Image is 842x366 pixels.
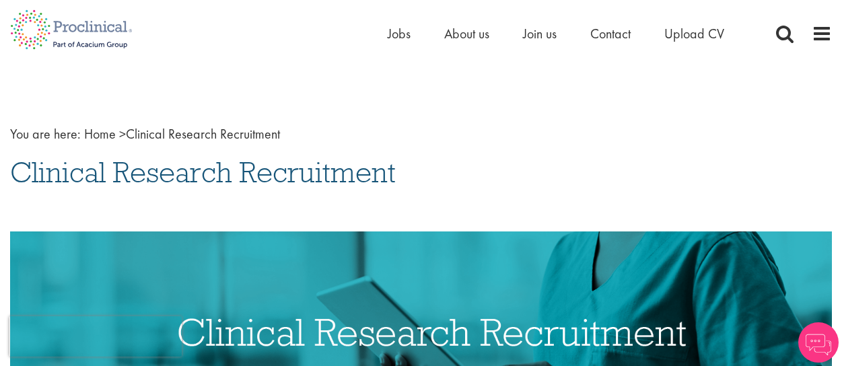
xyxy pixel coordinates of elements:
iframe: reCAPTCHA [9,316,182,357]
a: breadcrumb link to Home [84,125,116,143]
a: Join us [523,25,557,42]
img: Chatbot [798,322,839,363]
span: > [119,125,126,143]
span: Clinical Research Recruitment [10,154,396,190]
a: Upload CV [664,25,724,42]
a: About us [444,25,489,42]
span: Clinical Research Recruitment [84,125,280,143]
a: Jobs [388,25,411,42]
a: Contact [590,25,631,42]
span: You are here: [10,125,81,143]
